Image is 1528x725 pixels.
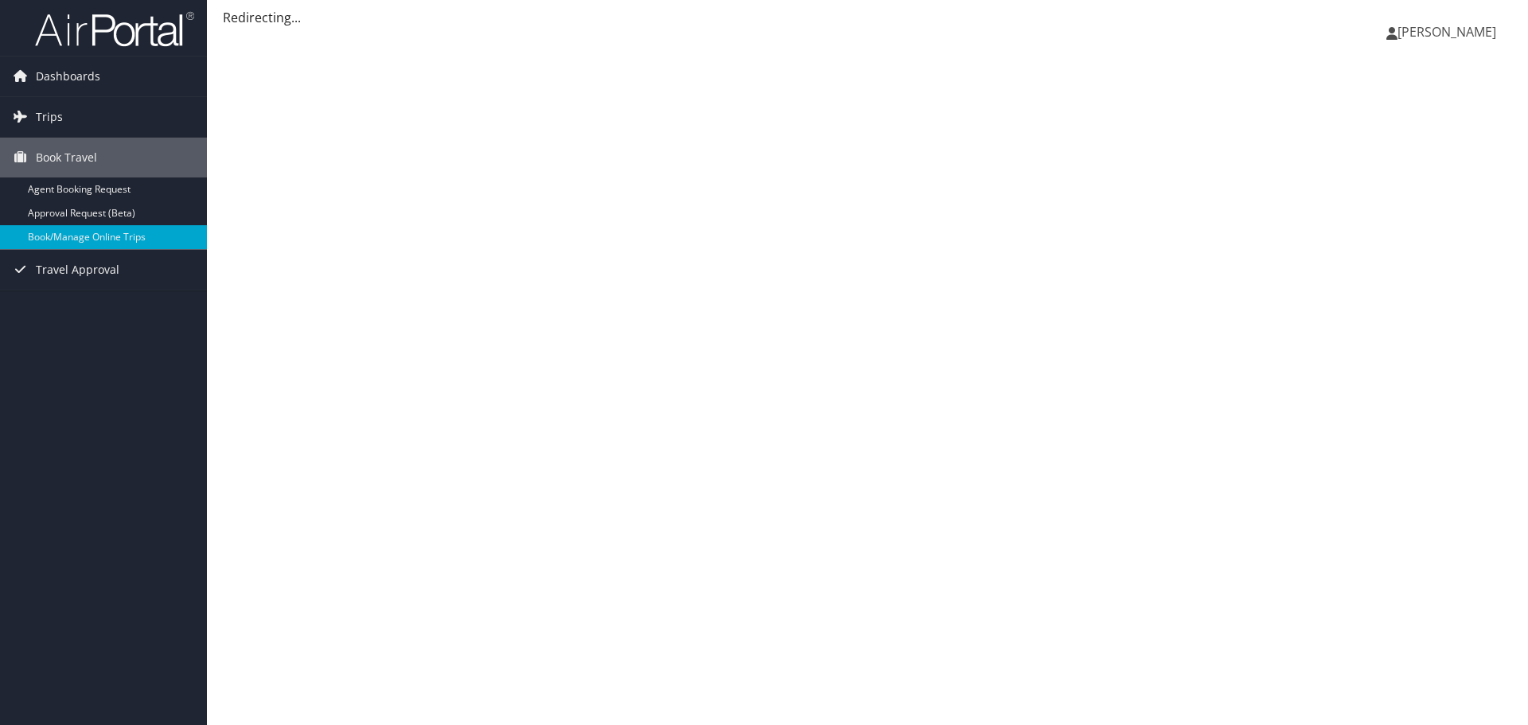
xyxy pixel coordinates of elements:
[223,8,1512,27] div: Redirecting...
[1386,8,1512,56] a: [PERSON_NAME]
[1397,23,1496,41] span: [PERSON_NAME]
[35,10,194,48] img: airportal-logo.png
[36,138,97,177] span: Book Travel
[36,97,63,137] span: Trips
[36,57,100,96] span: Dashboards
[36,250,119,290] span: Travel Approval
